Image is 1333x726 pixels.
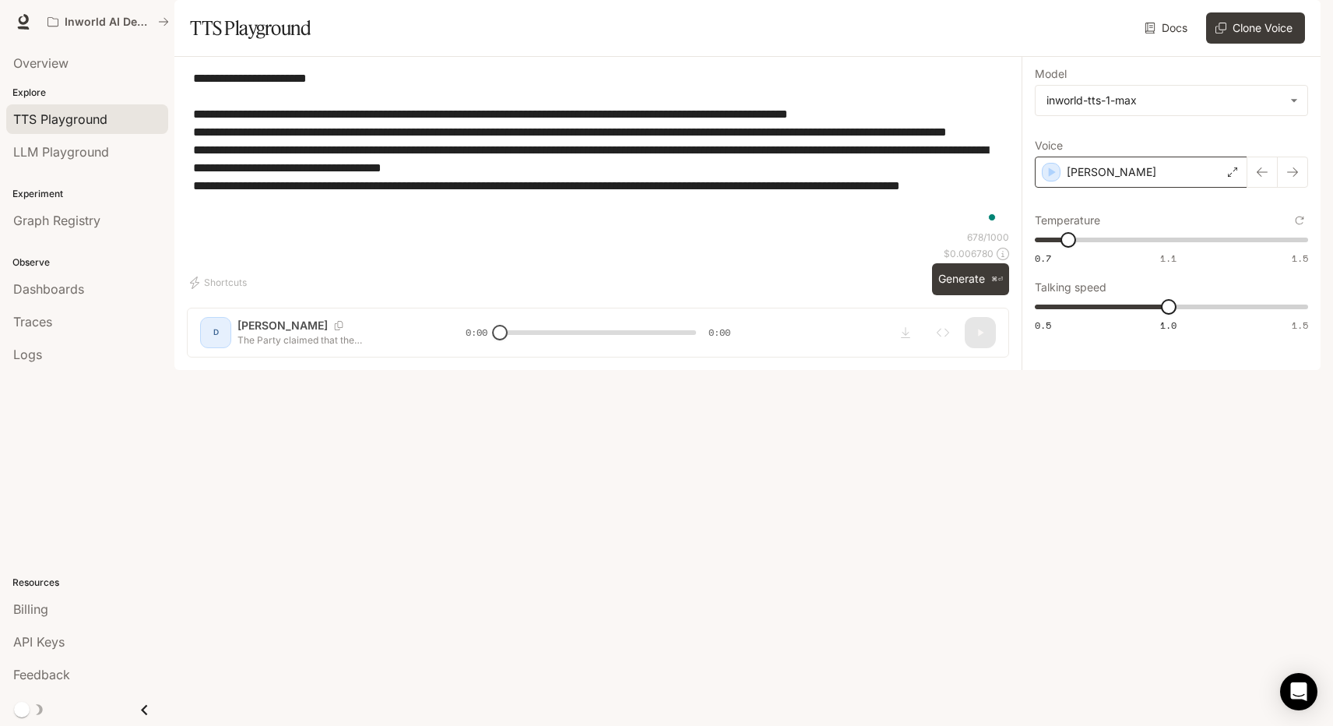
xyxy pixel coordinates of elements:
a: Docs [1141,12,1194,44]
p: Model [1035,69,1067,79]
span: 0.5 [1035,319,1051,332]
button: Shortcuts [187,270,253,295]
p: Inworld AI Demos [65,16,152,29]
p: Temperature [1035,215,1100,226]
span: 1.5 [1292,319,1308,332]
button: All workspaces [40,6,176,37]
button: Generate⌘⏎ [932,263,1009,295]
p: Voice [1035,140,1063,151]
div: inworld-tts-1-max [1036,86,1307,115]
span: 1.1 [1160,252,1176,265]
span: 1.0 [1160,319,1176,332]
span: 1.5 [1292,252,1308,265]
p: [PERSON_NAME] [1067,164,1156,180]
textarea: To enrich screen reader interactions, please activate Accessibility in Grammarly extension settings [193,69,1003,231]
div: Open Intercom Messenger [1280,673,1317,710]
div: inworld-tts-1-max [1046,93,1282,108]
p: Talking speed [1035,282,1106,293]
h1: TTS Playground [190,12,311,44]
p: ⌘⏎ [991,275,1003,284]
button: Clone Voice [1206,12,1305,44]
span: 0.7 [1035,252,1051,265]
button: Reset to default [1291,212,1308,229]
